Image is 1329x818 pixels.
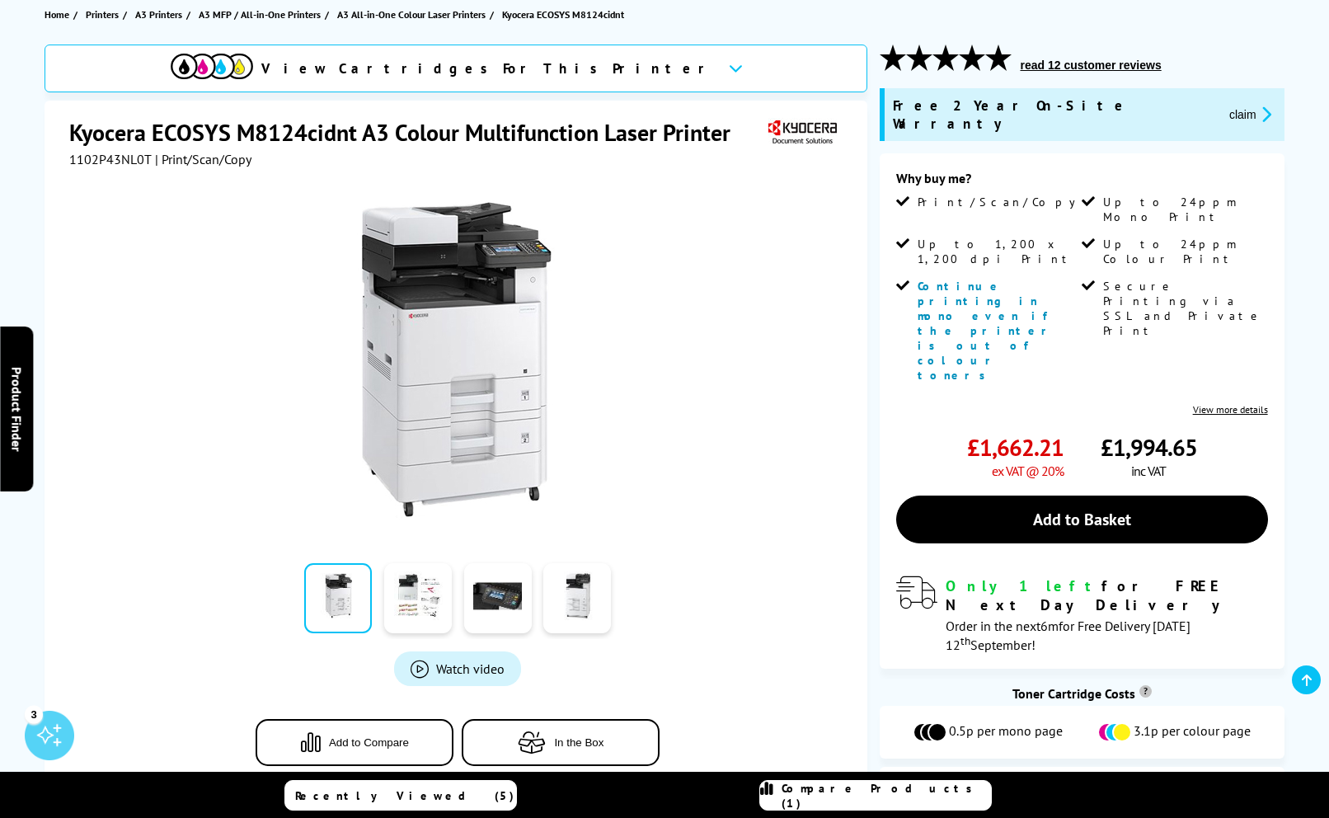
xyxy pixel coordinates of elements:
img: cmyk-icon.svg [171,54,253,79]
span: Kyocera ECOSYS M8124cidnt [502,6,624,23]
span: Up to 1,200 x 1,200 dpi Print [918,237,1078,266]
span: A3 All-in-One Colour Laser Printers [337,6,486,23]
a: Product_All_Videos [394,651,521,686]
a: Printers [86,6,123,23]
sup: Cost per page [1139,685,1152,698]
div: modal_delivery [896,576,1268,652]
span: Up to 24ppm Colour Print [1103,237,1264,266]
span: 0.5p per mono page [949,722,1063,742]
div: for FREE Next Day Delivery [946,576,1268,614]
span: Order in the next for Free Delivery [DATE] 12 September! [946,618,1190,653]
span: Secure Printing via SSL and Private Print [1103,279,1264,338]
a: Add to Basket [896,496,1268,543]
span: Up to 24ppm Mono Print [1103,195,1264,224]
span: A3 MFP / All-in-One Printers [199,6,321,23]
a: Compare Products (1) [759,780,992,811]
button: In the Box [462,719,660,766]
img: Kyocera [764,117,840,148]
span: In the Box [554,736,603,749]
span: Free 2 Year On-Site Warranty [893,96,1216,133]
a: Kyocera ECOSYS M8124cidnt [502,6,628,23]
span: View Cartridges For This Printer [261,59,715,78]
div: Toner Cartridge Costs [880,685,1284,702]
img: Kyocera ECOSYS M8124cidnt [296,200,619,524]
a: A3 MFP / All-in-One Printers [199,6,325,23]
span: Print/Scan/Copy [918,195,1087,209]
sup: th [960,633,970,648]
span: A3 Printers [135,6,182,23]
span: Only 1 left [946,576,1101,595]
button: promo-description [1224,105,1276,124]
span: 1102P43NL0T [69,151,152,167]
button: read 12 customer reviews [1016,58,1167,73]
span: Add to Compare [329,736,409,749]
span: Product Finder [8,367,25,452]
span: 6m [1040,618,1059,634]
button: Add to Compare [256,719,453,766]
span: Watch video [436,661,505,677]
span: £1,662.21 [967,432,1064,463]
h1: Kyocera ECOSYS M8124cidnt A3 Colour Multifunction Laser Printer [69,117,747,148]
span: inc VAT [1131,463,1166,479]
span: | Print/Scan/Copy [155,151,251,167]
span: ex VAT @ 20% [992,463,1064,479]
span: Continue printing in mono even if the printer is out of colour toners [918,279,1056,383]
span: Printers [86,6,119,23]
div: Why buy me? [896,170,1268,195]
a: View more details [1193,403,1268,416]
span: Compare Products (1) [782,781,991,811]
span: £1,994.65 [1101,432,1197,463]
a: A3 Printers [135,6,186,23]
div: 3 [25,705,43,723]
a: Recently Viewed (5) [284,780,517,811]
span: Home [45,6,69,23]
a: Home [45,6,73,23]
a: A3 All-in-One Colour Laser Printers [337,6,490,23]
span: Recently Viewed (5) [295,788,514,803]
span: 3.1p per colour page [1134,722,1251,742]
